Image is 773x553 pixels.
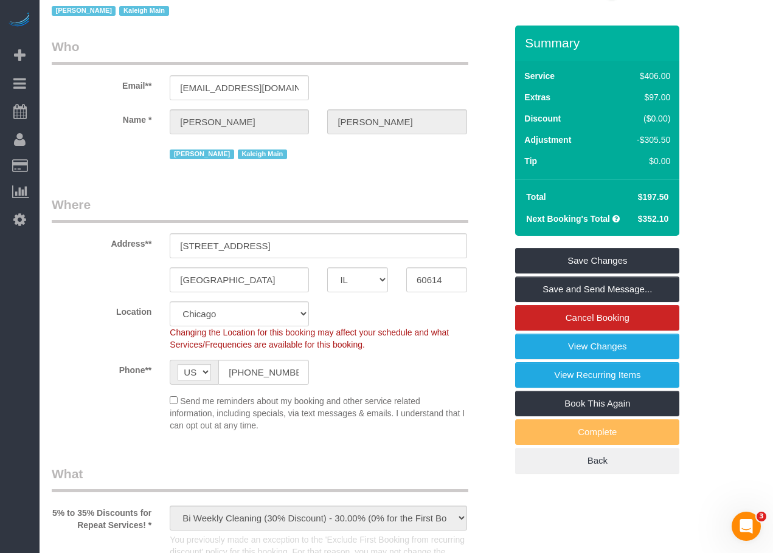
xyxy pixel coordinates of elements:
div: -$305.50 [611,134,670,146]
input: Last Name* [327,109,466,134]
a: Cancel Booking [515,305,679,331]
strong: Total [526,192,546,202]
div: ($0.00) [611,112,670,125]
input: Zip Code** [406,267,467,292]
label: Extras [524,91,550,103]
iframe: Intercom live chat [732,512,761,541]
span: 3 [757,512,766,521]
label: Service [524,70,555,82]
a: Save Changes [515,248,679,273]
span: Changing the Location for this booking may affect your schedule and what Services/Frequencies are... [170,328,449,349]
span: Kaleigh Main [238,149,287,159]
label: Adjustment [524,134,571,146]
div: $97.00 [611,91,670,103]
span: [PERSON_NAME] [170,149,234,159]
img: Automaid Logo [7,12,32,29]
a: Save and Send Message... [515,276,679,302]
span: Kaleigh Main [119,6,168,16]
label: 5% to 35% Discounts for Repeat Services! * [43,503,161,531]
legend: Who [52,38,468,65]
h3: Summary [525,36,673,50]
a: View Changes [515,334,679,359]
label: Name * [43,109,161,126]
div: $0.00 [611,155,670,167]
span: $352.10 [638,214,669,224]
div: $406.00 [611,70,670,82]
label: Tip [524,155,537,167]
legend: Where [52,196,468,223]
label: Location [43,301,161,318]
input: First Name** [170,109,309,134]
span: $197.50 [638,192,669,202]
a: Back [515,448,679,473]
strong: Next Booking's Total [526,214,610,224]
span: [PERSON_NAME] [52,6,116,16]
a: Book This Again [515,391,679,416]
span: Send me reminders about my booking and other service related information, including specials, via... [170,396,465,430]
label: Discount [524,112,561,125]
legend: What [52,465,468,492]
a: View Recurring Items [515,362,679,388]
